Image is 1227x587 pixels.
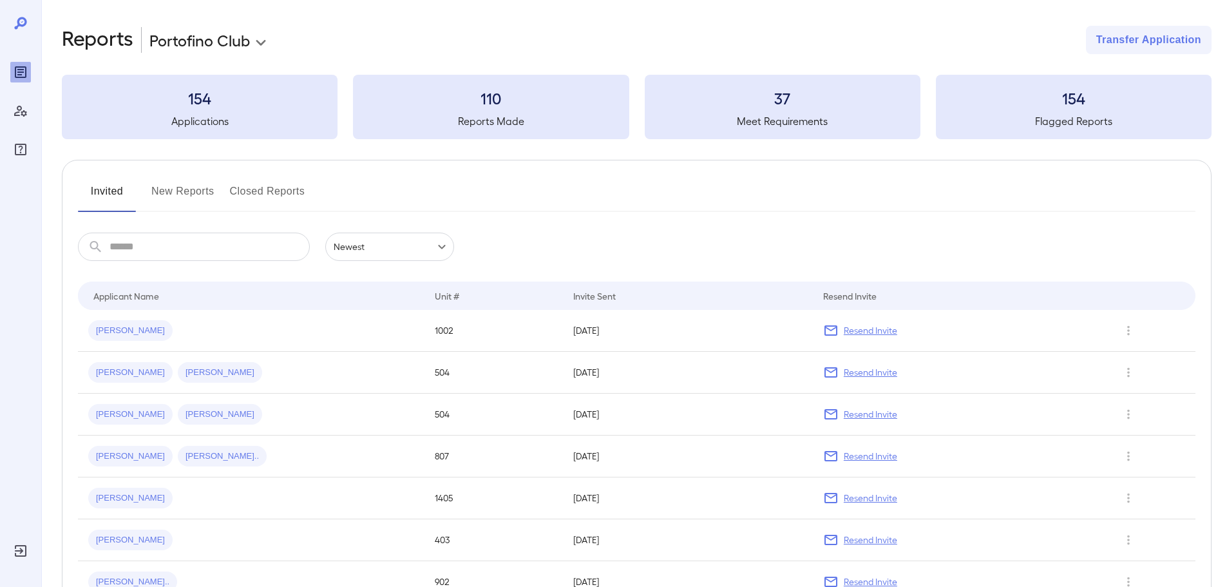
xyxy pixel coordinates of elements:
td: [DATE] [563,310,812,352]
div: Newest [325,233,454,261]
h2: Reports [62,26,133,54]
p: Resend Invite [844,408,897,421]
button: Invited [78,181,136,212]
div: Manage Users [10,101,31,121]
span: [PERSON_NAME] [88,367,173,379]
td: [DATE] [563,394,812,436]
h5: Flagged Reports [936,113,1212,129]
button: Transfer Application [1086,26,1212,54]
h3: 37 [645,88,920,108]
p: Resend Invite [844,492,897,505]
p: Resend Invite [844,366,897,379]
div: Log Out [10,541,31,561]
span: [PERSON_NAME] [88,450,173,463]
td: [DATE] [563,519,812,561]
h5: Reports Made [353,113,629,129]
div: Invite Sent [573,288,616,303]
p: Resend Invite [844,534,897,546]
span: [PERSON_NAME] [88,534,173,546]
td: [DATE] [563,436,812,477]
button: New Reports [151,181,214,212]
button: Row Actions [1118,530,1139,550]
button: Row Actions [1118,488,1139,508]
h3: 154 [62,88,338,108]
h5: Meet Requirements [645,113,920,129]
span: [PERSON_NAME] [178,367,262,379]
div: Resend Invite [823,288,877,303]
summary: 154Applications110Reports Made37Meet Requirements154Flagged Reports [62,75,1212,139]
button: Row Actions [1118,362,1139,383]
span: [PERSON_NAME] [178,409,262,421]
button: Row Actions [1118,320,1139,341]
td: [DATE] [563,352,812,394]
td: 1002 [424,310,563,352]
td: 504 [424,394,563,436]
button: Closed Reports [230,181,305,212]
div: Applicant Name [93,288,159,303]
p: Portofino Club [149,30,250,50]
h5: Applications [62,113,338,129]
p: Resend Invite [844,450,897,463]
h3: 110 [353,88,629,108]
td: 807 [424,436,563,477]
div: Reports [10,62,31,82]
h3: 154 [936,88,1212,108]
span: [PERSON_NAME] [88,325,173,337]
span: [PERSON_NAME] [88,492,173,505]
p: Resend Invite [844,324,897,337]
td: [DATE] [563,477,812,519]
td: 504 [424,352,563,394]
div: Unit # [435,288,459,303]
td: 1405 [424,477,563,519]
span: [PERSON_NAME] [88,409,173,421]
td: 403 [424,519,563,561]
span: [PERSON_NAME].. [178,450,267,463]
div: FAQ [10,139,31,160]
button: Row Actions [1118,446,1139,467]
button: Row Actions [1118,404,1139,425]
